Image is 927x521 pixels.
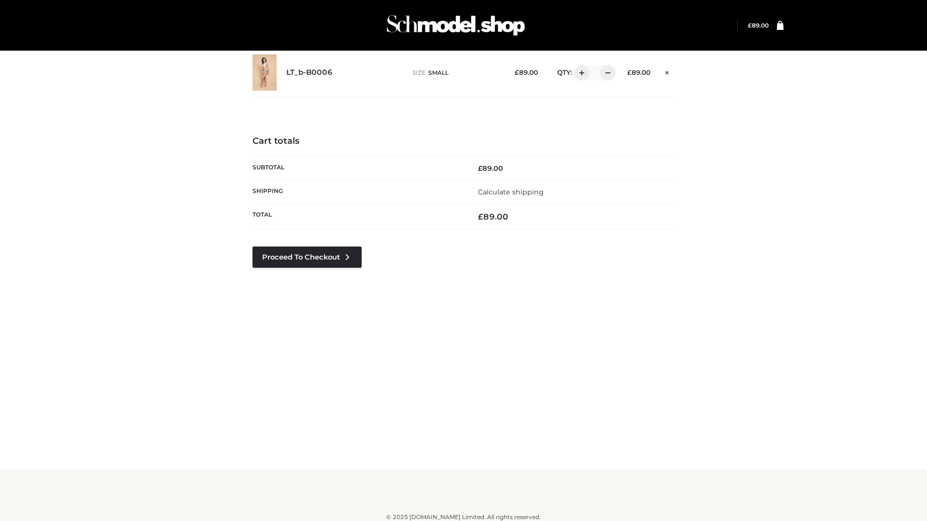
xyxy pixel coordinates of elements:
a: Remove this item [660,65,674,78]
a: LT_b-B0006 [286,68,333,77]
th: Subtotal [253,156,463,180]
span: £ [627,69,632,76]
bdi: 89.00 [478,164,503,173]
bdi: 89.00 [515,69,538,76]
bdi: 89.00 [748,22,769,29]
a: Proceed to Checkout [253,247,362,268]
a: Calculate shipping [478,188,544,196]
bdi: 89.00 [478,212,508,221]
div: QTY: [548,65,612,81]
span: £ [478,164,482,173]
th: Total [253,204,463,230]
a: £89.00 [748,22,769,29]
p: size : [412,69,500,77]
bdi: 89.00 [627,69,650,76]
span: £ [515,69,519,76]
th: Shipping [253,180,463,204]
img: Schmodel Admin 964 [383,6,528,44]
h4: Cart totals [253,136,674,147]
span: £ [478,212,483,221]
span: SMALL [428,69,449,76]
span: £ [748,22,752,29]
